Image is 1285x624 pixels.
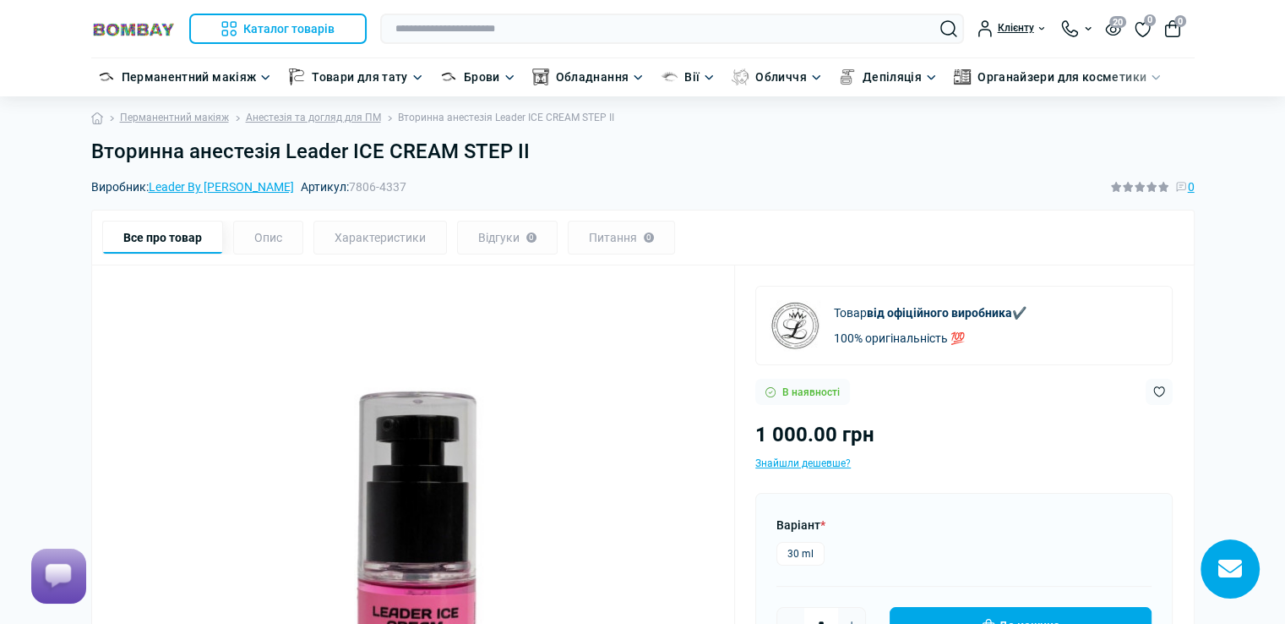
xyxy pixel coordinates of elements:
a: Анестезія та догляд для ПМ [246,110,381,126]
span: Знайшли дешевше? [755,457,851,469]
p: 100% оригінальність 💯 [834,329,1026,348]
button: Каталог товарів [189,14,368,44]
label: Варіант [776,516,825,534]
a: Товари для тату [312,68,407,86]
a: 0 [1135,19,1151,38]
img: Депіляція [839,68,856,85]
div: Характеристики [313,221,447,255]
img: Перманентний макіяж [98,68,115,85]
a: Обличчя [755,68,807,86]
button: Wishlist button [1146,379,1173,405]
button: 0 [1164,20,1181,37]
img: BOMBAY [91,21,176,37]
span: 7806-4337 [349,180,406,194]
label: 30 ml [776,542,825,566]
img: Товари для тату [288,68,305,85]
a: Обладнання [556,68,629,86]
div: Відгуки [457,221,558,255]
nav: breadcrumb [91,96,1195,140]
div: Опис [233,221,303,255]
a: Депіляція [863,68,922,86]
div: Питання [568,221,675,255]
button: 20 [1105,21,1121,36]
a: Перманентний макіяж [122,68,257,86]
span: 0 [1174,15,1186,27]
a: Leader By [PERSON_NAME] [149,180,294,194]
h1: Вторинна анестезія Leader ICE CREAM STEP II [91,140,1195,164]
p: Товар ✔️ [834,304,1026,322]
span: 0 [1144,14,1156,26]
a: Органайзери для косметики [977,68,1146,86]
img: Органайзери для косметики [954,68,971,85]
a: Перманентний макіяж [120,110,229,126]
button: Search [940,20,957,37]
img: Вії [661,68,678,85]
a: Вії [684,68,700,86]
span: 20 [1109,16,1126,28]
span: 0 [1188,178,1195,196]
img: Обладнання [532,68,549,85]
div: В наявності [755,379,850,405]
div: Все про товар [102,221,223,255]
img: Leader By Druzhinina [770,300,820,351]
b: від офіційного виробника [867,306,1012,320]
img: Брови [440,68,457,85]
span: 1 000.00 грн [755,423,874,446]
span: Виробник: [91,181,294,193]
span: Артикул: [301,181,406,193]
a: Брови [464,68,500,86]
img: Обличчя [732,68,749,85]
li: Вторинна анестезія Leader ICE CREAM STEP II [381,110,614,126]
